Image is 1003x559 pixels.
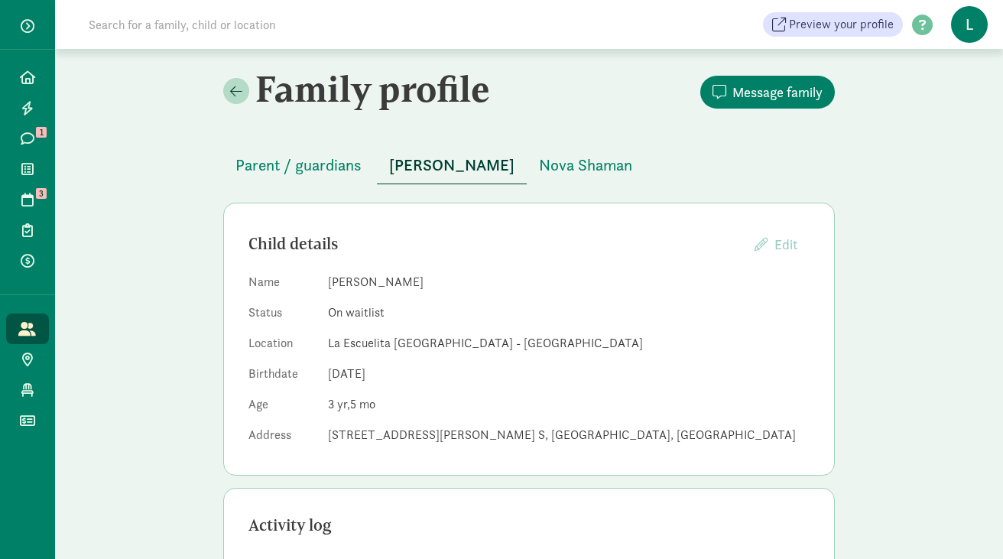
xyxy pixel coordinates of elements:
[248,304,316,328] dt: Status
[223,67,526,110] h2: Family profile
[328,273,810,291] dd: [PERSON_NAME]
[328,304,810,322] dd: On waitlist
[248,273,316,297] dt: Name
[6,123,49,154] a: 1
[377,157,527,174] a: [PERSON_NAME]
[235,153,362,177] span: Parent / guardians
[248,426,316,450] dt: Address
[223,147,374,184] button: Parent / guardians
[328,334,810,353] dd: La Escuelita [GEOGRAPHIC_DATA] - [GEOGRAPHIC_DATA]
[328,396,350,412] span: 3
[6,184,49,215] a: 3
[350,396,375,412] span: 5
[951,6,988,43] span: L
[248,395,316,420] dt: Age
[732,82,823,102] span: Message family
[527,147,644,184] button: Nova Shaman
[36,127,47,138] span: 1
[80,9,508,40] input: Search for a family, child or location
[223,157,374,174] a: Parent / guardians
[248,232,742,256] div: Child details
[763,12,903,37] a: Preview your profile
[389,153,514,177] span: [PERSON_NAME]
[248,365,316,389] dt: Birthdate
[328,426,810,444] dd: [STREET_ADDRESS][PERSON_NAME] S, [GEOGRAPHIC_DATA], [GEOGRAPHIC_DATA]
[328,366,365,382] span: [DATE]
[527,157,644,174] a: Nova Shaman
[742,228,810,261] button: Edit
[248,334,316,359] dt: Location
[248,513,810,538] div: Activity log
[927,486,1003,559] iframe: Chat Widget
[36,188,47,199] span: 3
[377,147,527,184] button: [PERSON_NAME]
[789,15,894,34] span: Preview your profile
[774,236,797,253] span: Edit
[539,153,632,177] span: Nova Shaman
[700,76,835,109] button: Message family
